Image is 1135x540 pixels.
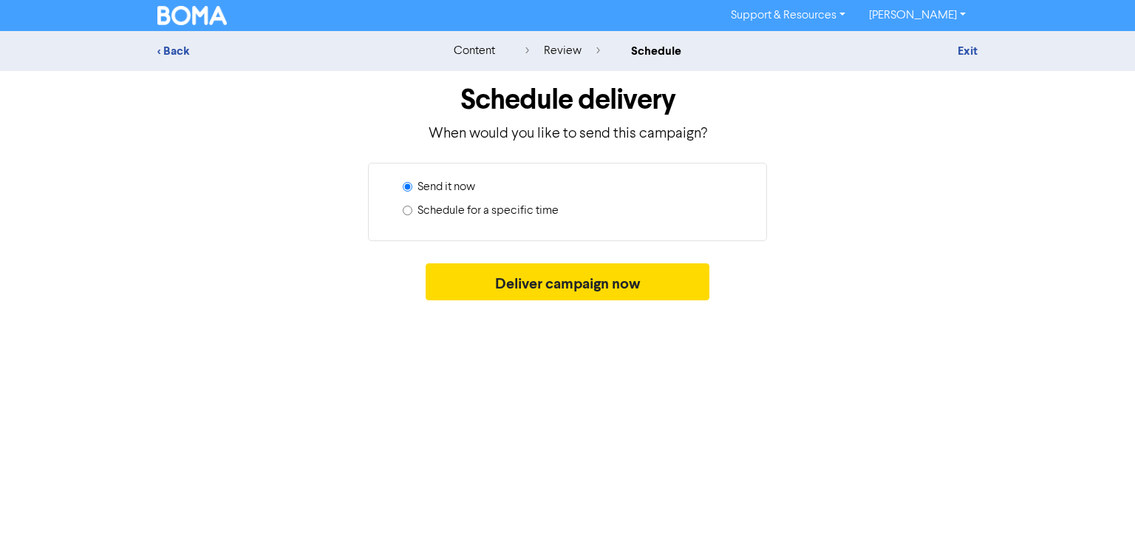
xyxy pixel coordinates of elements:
label: Send it now [417,178,475,196]
div: content [454,42,495,60]
img: BOMA Logo [157,6,227,25]
p: When would you like to send this campaign? [157,123,978,145]
a: Exit [958,44,978,58]
h1: Schedule delivery [157,83,978,117]
a: [PERSON_NAME] [857,4,978,27]
iframe: Chat Widget [1061,469,1135,540]
div: review [525,42,600,60]
button: Deliver campaign now [426,263,710,300]
div: < Back [157,42,416,60]
a: Support & Resources [719,4,857,27]
div: schedule [631,42,681,60]
label: Schedule for a specific time [417,202,559,220]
